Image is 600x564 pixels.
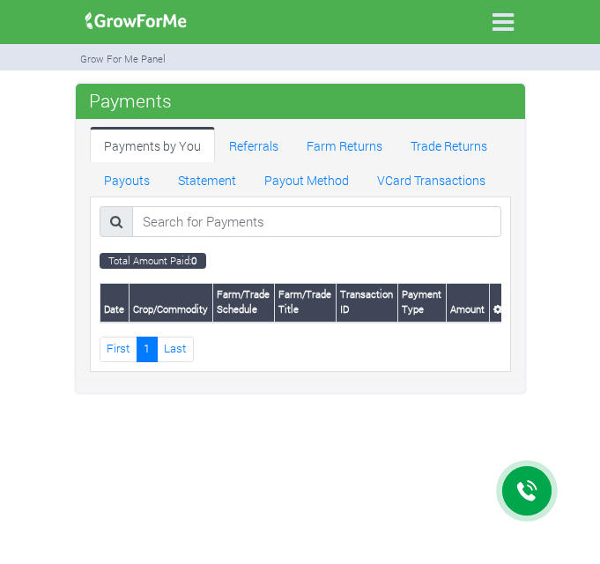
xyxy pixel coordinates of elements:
[274,283,336,322] th: Farm/Trade Title
[157,337,194,362] a: Last
[85,83,176,118] span: Payments
[90,161,164,197] a: Payouts
[363,161,500,197] a: VCard Transactions
[336,283,397,322] th: Transaction ID
[129,283,212,322] th: Crop/Commodity
[215,127,293,162] a: Referrals
[397,283,446,322] th: Payment Type
[100,337,137,362] a: First
[137,337,158,362] a: 1
[164,161,250,197] a: Statement
[212,283,274,322] th: Farm/Trade Schedule
[80,52,166,65] small: Grow For Me Panel
[446,283,489,322] th: Amount
[90,127,215,162] a: Payments by You
[250,161,363,197] a: Payout Method
[132,206,500,238] input: Search for Payments
[191,254,197,267] b: 0
[100,337,501,362] nav: Page Navigation
[100,253,206,269] small: Total Amount Paid:
[100,283,129,322] th: Date
[293,127,396,162] a: Farm Returns
[79,4,193,39] img: growforme image
[396,127,501,162] a: Trade Returns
